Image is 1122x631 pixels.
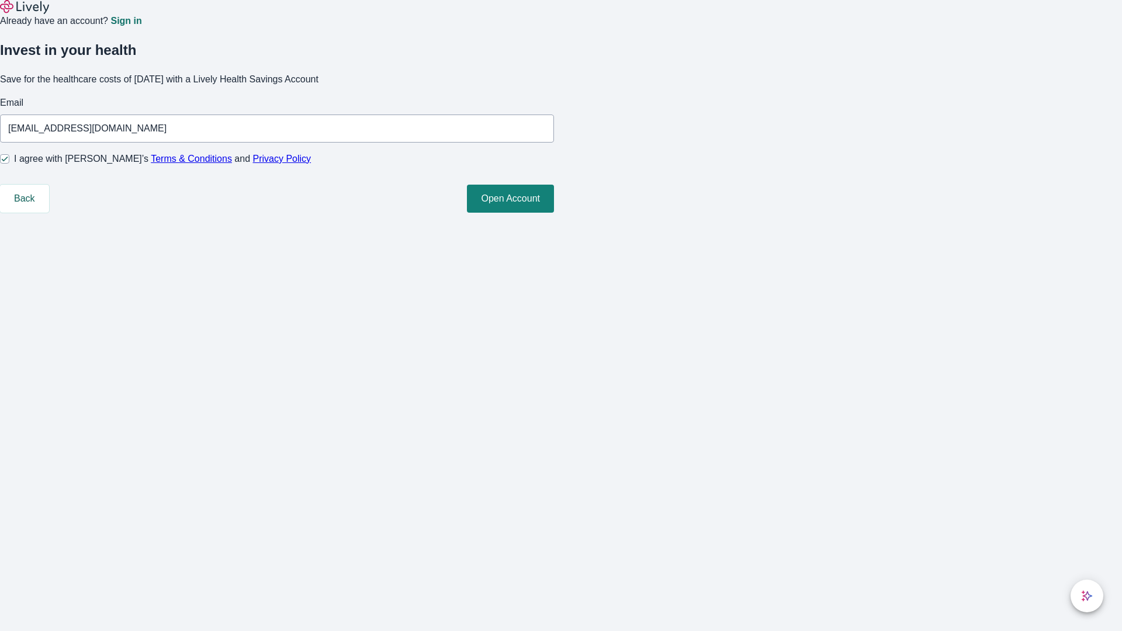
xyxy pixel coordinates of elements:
svg: Lively AI Assistant [1081,590,1093,602]
a: Terms & Conditions [151,154,232,164]
span: I agree with [PERSON_NAME]’s and [14,152,311,166]
a: Privacy Policy [253,154,311,164]
button: chat [1071,580,1103,612]
button: Open Account [467,185,554,213]
a: Sign in [110,16,141,26]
